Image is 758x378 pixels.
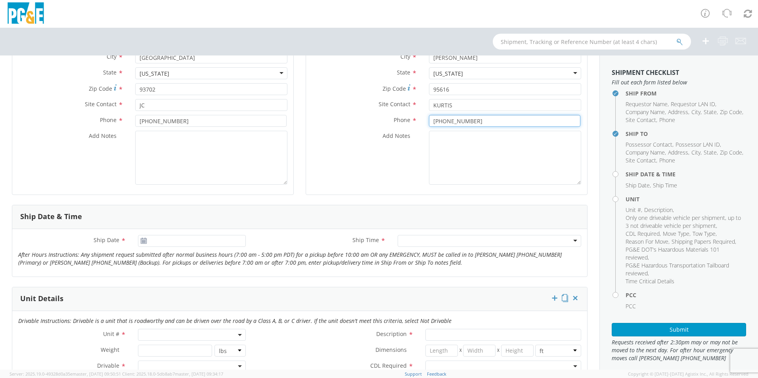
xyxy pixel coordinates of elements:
h4: Unit [626,196,746,202]
span: Ship Time [653,181,677,189]
span: State [704,108,717,116]
span: master, [DATE] 09:50:51 [73,371,121,377]
a: Feedback [427,371,446,377]
li: , [704,149,718,157]
span: X [496,345,501,357]
span: Unit # [626,206,641,214]
li: , [693,230,717,238]
span: Requestor LAN ID [671,100,715,108]
div: [US_STATE] [140,70,169,78]
h4: PCC [626,292,746,298]
strong: Shipment Checklist [612,68,679,77]
span: Server: 2025.19.0-49328d0a35e [10,371,121,377]
span: Phone [659,116,675,124]
li: , [626,108,666,116]
span: Phone [659,157,675,164]
span: Ship Date [94,236,119,244]
button: Submit [612,323,746,336]
span: Add Notes [89,132,117,139]
span: Add Notes [383,132,410,139]
span: City [400,53,410,60]
span: Company Name [626,149,665,156]
li: , [691,108,702,116]
li: , [668,108,689,116]
li: , [626,141,674,149]
span: Site Contact [626,157,656,164]
span: Only one driveable vehicle per shipment, up to 3 not driveable vehicle per shipment [626,214,741,229]
input: Height [501,345,534,357]
span: Zip Code [89,85,112,92]
span: Zip Code [383,85,406,92]
span: Description [376,330,407,338]
span: Copyright © [DATE]-[DATE] Agistix Inc., All Rights Reserved [628,371,748,377]
input: Shipment, Tracking or Reference Number (at least 4 chars) [493,34,691,50]
h4: Ship From [626,90,746,96]
span: Address [668,149,688,156]
h3: Unit Details [20,295,63,303]
span: Move Type [663,230,689,237]
li: , [644,206,674,214]
span: Shipping Papers Required [672,238,735,245]
li: , [626,230,661,238]
li: , [720,149,743,157]
li: , [626,214,744,230]
span: Reason For Move [626,238,668,245]
span: CDL Required [626,230,660,237]
span: Tow Type [693,230,716,237]
li: , [668,149,689,157]
span: Possessor LAN ID [676,141,720,148]
li: , [671,100,716,108]
i: After Hours Instructions: Any shipment request submitted after normal business hours (7:00 am - 5... [18,251,562,266]
span: Site Contact [379,100,410,108]
li: , [626,149,666,157]
div: [US_STATE] [433,70,463,78]
li: , [626,246,744,262]
li: , [626,181,651,189]
h4: Ship Date & Time [626,171,746,177]
li: , [626,157,657,164]
span: Weight [101,346,119,353]
span: X [458,345,463,357]
span: Possessor Contact [626,141,672,148]
span: Zip Code [720,149,742,156]
li: , [626,206,642,214]
li: , [676,141,721,149]
span: PG&E Hazardous Transportation Tailboard reviewed [626,262,729,277]
span: City [691,149,701,156]
span: Unit # [103,330,119,338]
span: Requests received after 2:30pm may or may not be moved to the next day. For after hour emergency ... [612,338,746,362]
li: , [691,149,702,157]
span: CDL Required [370,362,407,369]
span: master, [DATE] 09:34:17 [175,371,223,377]
span: State [704,149,717,156]
input: Width [463,345,496,357]
span: Site Contact [85,100,117,108]
img: pge-logo-06675f144f4cfa6a6814.png [6,2,46,26]
i: Drivable Instructions: Drivable is a unit that is roadworthy and can be driven over the road by a... [18,317,452,325]
li: , [720,108,743,116]
span: PG&E DOT's Hazardous Materials 101 reviewed [626,246,720,261]
a: Support [405,371,422,377]
li: , [672,238,736,246]
span: PCC [626,302,636,310]
span: Zip Code [720,108,742,116]
span: Company Name [626,108,665,116]
span: Phone [100,116,117,124]
span: Ship Date [626,181,650,189]
span: Dimensions [375,346,407,353]
span: Fill out each form listed below [612,78,746,86]
span: State [103,69,117,76]
span: City [107,53,117,60]
h4: Ship To [626,131,746,137]
li: , [626,238,670,246]
li: , [626,116,657,124]
span: City [691,108,701,116]
span: Client: 2025.18.0-5db8ab7 [122,371,223,377]
span: Site Contact [626,116,656,124]
h3: Ship Date & Time [20,213,82,221]
span: Address [668,108,688,116]
span: Phone [394,116,410,124]
span: Requestor Name [626,100,668,108]
span: Drivable [97,362,119,369]
span: Ship Time [352,236,379,244]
